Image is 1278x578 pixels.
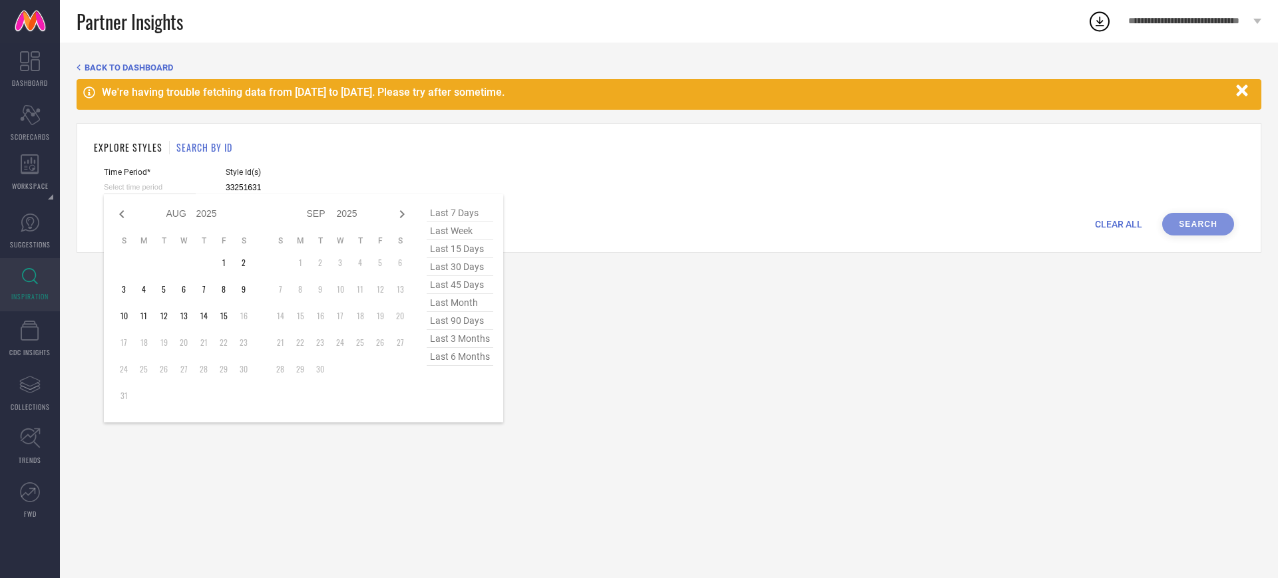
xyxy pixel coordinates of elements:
[427,222,493,240] span: last week
[194,306,214,326] td: Thu Aug 14 2025
[270,235,290,246] th: Sunday
[370,235,390,246] th: Friday
[114,359,134,379] td: Sun Aug 24 2025
[194,279,214,299] td: Thu Aug 07 2025
[214,253,234,273] td: Fri Aug 01 2025
[114,333,134,353] td: Sun Aug 17 2025
[214,359,234,379] td: Fri Aug 29 2025
[350,333,370,353] td: Thu Sep 25 2025
[427,276,493,294] span: last 45 days
[114,386,134,406] td: Sun Aug 31 2025
[1095,219,1142,229] span: CLEAR ALL
[427,240,493,258] span: last 15 days
[174,279,194,299] td: Wed Aug 06 2025
[214,306,234,326] td: Fri Aug 15 2025
[194,235,214,246] th: Thursday
[114,235,134,246] th: Sunday
[194,359,214,379] td: Thu Aug 28 2025
[310,306,330,326] td: Tue Sep 16 2025
[226,168,419,177] span: Style Id(s)
[394,206,410,222] div: Next month
[390,306,410,326] td: Sat Sep 20 2025
[350,306,370,326] td: Thu Sep 18 2025
[174,359,194,379] td: Wed Aug 27 2025
[330,235,350,246] th: Wednesday
[11,291,49,301] span: INSPIRATION
[234,306,254,326] td: Sat Aug 16 2025
[330,279,350,299] td: Wed Sep 10 2025
[270,359,290,379] td: Sun Sep 28 2025
[427,294,493,312] span: last month
[370,253,390,273] td: Fri Sep 05 2025
[234,359,254,379] td: Sat Aug 30 2025
[10,239,51,249] span: SUGGESTIONS
[290,235,310,246] th: Monday
[1088,9,1112,33] div: Open download list
[114,306,134,326] td: Sun Aug 10 2025
[270,279,290,299] td: Sun Sep 07 2025
[310,235,330,246] th: Tuesday
[85,63,173,72] span: BACK TO DASHBOARD
[310,253,330,273] td: Tue Sep 02 2025
[134,359,154,379] td: Mon Aug 25 2025
[154,279,174,299] td: Tue Aug 05 2025
[214,333,234,353] td: Fri Aug 22 2025
[104,168,196,177] span: Time Period*
[174,333,194,353] td: Wed Aug 20 2025
[427,348,493,366] span: last 6 months
[94,140,162,154] h1: EXPLORE STYLES
[154,306,174,326] td: Tue Aug 12 2025
[290,359,310,379] td: Mon Sep 29 2025
[390,253,410,273] td: Sat Sep 06 2025
[134,235,154,246] th: Monday
[102,86,1229,98] div: We're having trouble fetching data from [DATE] to [DATE]. Please try after sometime.
[154,359,174,379] td: Tue Aug 26 2025
[176,140,232,154] h1: SEARCH BY ID
[174,306,194,326] td: Wed Aug 13 2025
[234,279,254,299] td: Sat Aug 09 2025
[350,279,370,299] td: Thu Sep 11 2025
[330,306,350,326] td: Wed Sep 17 2025
[290,333,310,353] td: Mon Sep 22 2025
[104,180,196,194] input: Select time period
[11,132,50,142] span: SCORECARDS
[427,258,493,276] span: last 30 days
[214,235,234,246] th: Friday
[77,8,183,35] span: Partner Insights
[234,333,254,353] td: Sat Aug 23 2025
[427,330,493,348] span: last 3 months
[114,206,130,222] div: Previous month
[174,235,194,246] th: Wednesday
[427,312,493,330] span: last 90 days
[11,402,50,412] span: COLLECTIONS
[154,235,174,246] th: Tuesday
[134,306,154,326] td: Mon Aug 11 2025
[194,333,214,353] td: Thu Aug 21 2025
[270,333,290,353] td: Sun Sep 21 2025
[270,306,290,326] td: Sun Sep 14 2025
[390,279,410,299] td: Sat Sep 13 2025
[370,279,390,299] td: Fri Sep 12 2025
[290,253,310,273] td: Mon Sep 01 2025
[310,279,330,299] td: Tue Sep 09 2025
[350,235,370,246] th: Thursday
[12,181,49,191] span: WORKSPACE
[427,204,493,222] span: last 7 days
[290,279,310,299] td: Mon Sep 08 2025
[310,359,330,379] td: Tue Sep 30 2025
[134,279,154,299] td: Mon Aug 04 2025
[24,509,37,519] span: FWD
[154,333,174,353] td: Tue Aug 19 2025
[214,279,234,299] td: Fri Aug 08 2025
[134,333,154,353] td: Mon Aug 18 2025
[330,333,350,353] td: Wed Sep 24 2025
[290,306,310,326] td: Mon Sep 15 2025
[114,279,134,299] td: Sun Aug 03 2025
[330,253,350,273] td: Wed Sep 03 2025
[19,455,41,465] span: TRENDS
[234,253,254,273] td: Sat Aug 02 2025
[390,333,410,353] td: Sat Sep 27 2025
[370,306,390,326] td: Fri Sep 19 2025
[370,333,390,353] td: Fri Sep 26 2025
[12,78,48,88] span: DASHBOARD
